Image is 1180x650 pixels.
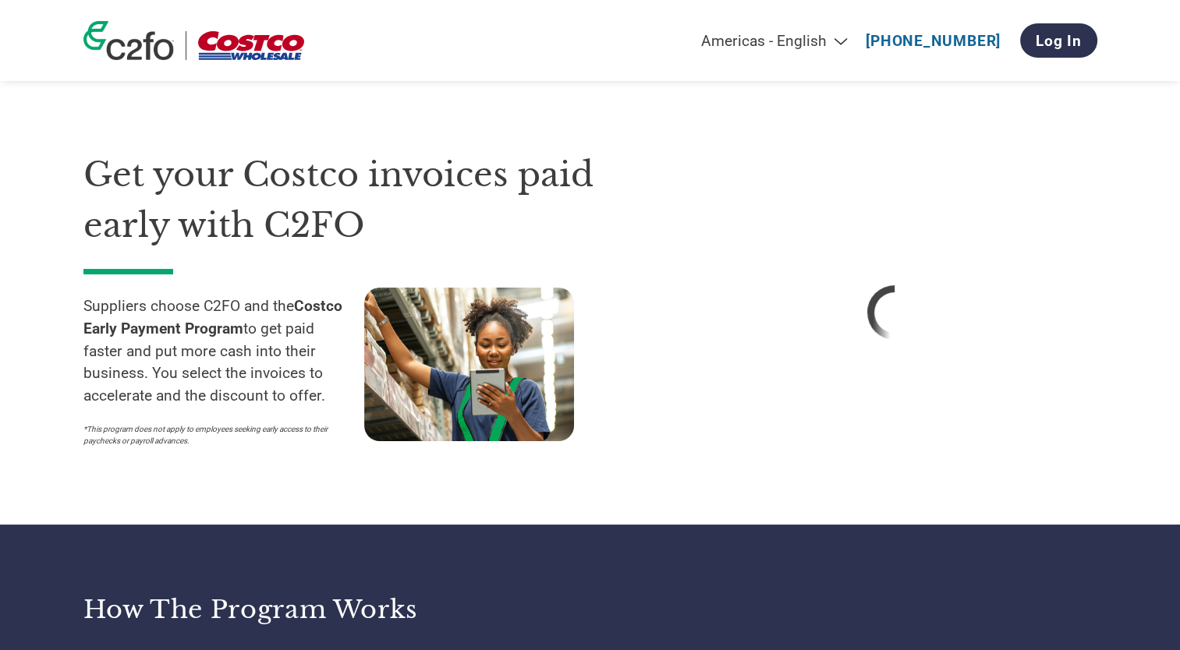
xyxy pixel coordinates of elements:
img: c2fo logo [83,21,174,60]
p: Suppliers choose C2FO and the to get paid faster and put more cash into their business. You selec... [83,295,364,408]
strong: Costco Early Payment Program [83,297,342,337]
img: Costco [198,31,304,60]
img: supply chain worker [364,288,574,441]
p: *This program does not apply to employees seeking early access to their paychecks or payroll adva... [83,423,349,447]
h3: How the program works [83,594,571,625]
a: [PHONE_NUMBER] [866,32,1001,50]
a: Log In [1020,23,1097,58]
h1: Get your Costco invoices paid early with C2FO [83,150,645,250]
